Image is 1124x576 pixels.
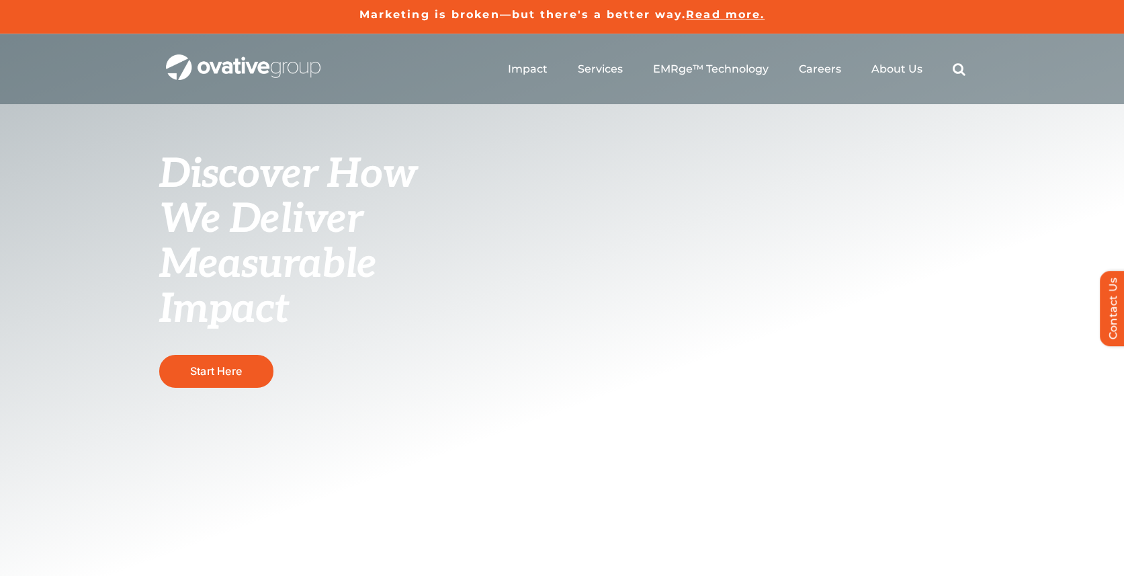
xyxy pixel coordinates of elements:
a: Careers [799,63,841,76]
span: Discover How [159,151,417,199]
nav: Menu [508,48,965,91]
a: Search [953,63,965,76]
a: Read more. [686,8,765,21]
a: OG_Full_horizontal_WHT [166,53,320,66]
a: Start Here [159,355,273,388]
a: About Us [871,63,922,76]
a: EMRge™ Technology [653,63,769,76]
a: Impact [508,63,548,76]
span: We Deliver Measurable Impact [159,196,377,334]
a: Services [578,63,623,76]
a: Marketing is broken—but there's a better way. [359,8,687,21]
span: Start Here [190,364,242,378]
